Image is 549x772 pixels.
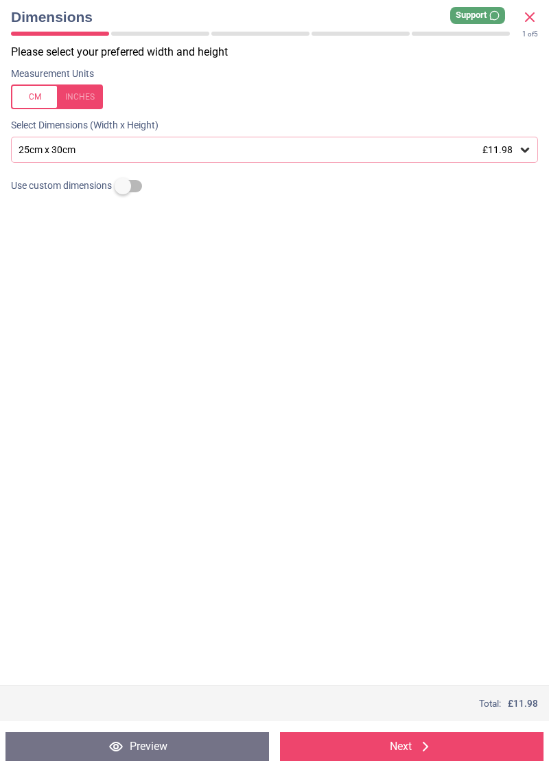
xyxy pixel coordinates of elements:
span: 11.98 [513,698,538,709]
span: Use custom dimensions [11,179,112,193]
label: Measurement Units [11,67,94,81]
button: Preview [5,732,269,761]
span: Dimensions [11,7,522,27]
div: 25cm x 30cm [17,144,518,156]
p: Please select your preferred width and height [11,45,549,60]
span: £ [508,697,538,710]
button: Next [280,732,544,761]
span: 1 [522,30,526,38]
div: Total: [11,697,538,710]
div: Support [450,7,505,24]
div: of 5 [522,30,538,39]
span: £11.98 [482,144,513,155]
